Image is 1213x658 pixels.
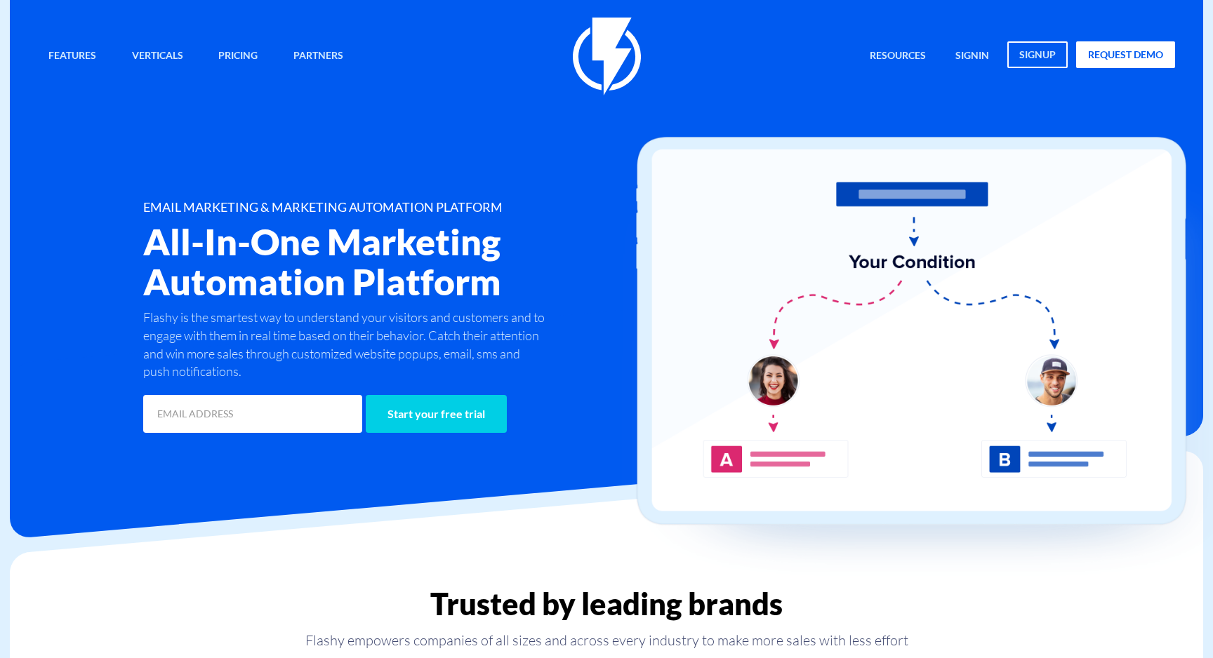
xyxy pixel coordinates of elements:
a: Features [38,41,107,72]
a: Partners [283,41,354,72]
h1: EMAIL MARKETING & MARKETING AUTOMATION PLATFORM [143,201,691,215]
p: Flashy is the smartest way to understand your visitors and customers and to engage with them in r... [143,309,549,381]
a: Verticals [121,41,194,72]
input: Start your free trial [366,395,507,433]
a: Resources [859,41,936,72]
a: signup [1007,41,1068,68]
p: Flashy empowers companies of all sizes and across every industry to make more sales with less effort [10,631,1203,650]
input: EMAIL ADDRESS [143,395,362,433]
a: request demo [1076,41,1175,68]
h2: All-In-One Marketing Automation Platform [143,222,691,302]
h2: Trusted by leading brands [10,587,1203,621]
a: signin [945,41,1000,72]
a: Pricing [208,41,268,72]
